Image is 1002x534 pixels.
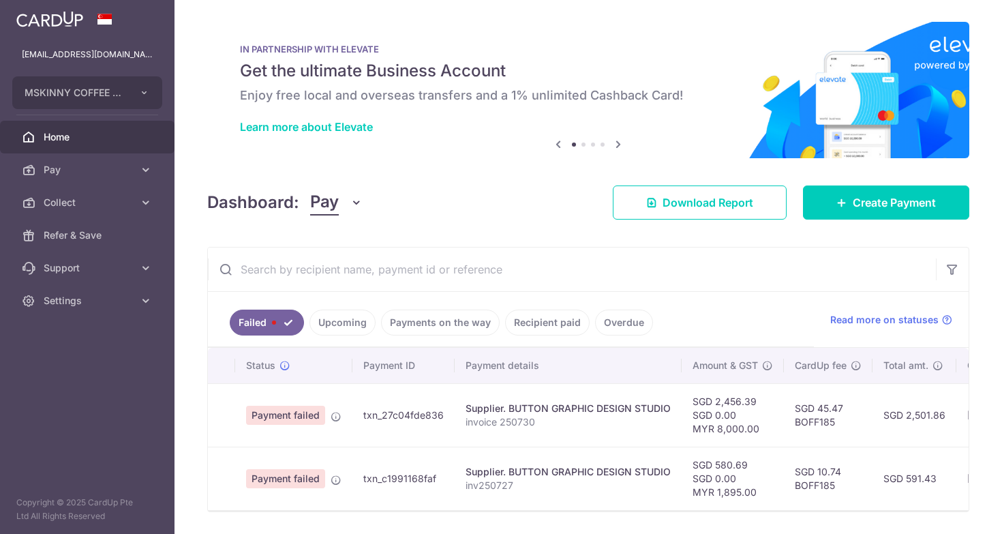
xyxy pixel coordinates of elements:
[784,383,872,447] td: SGD 45.47 BOFF185
[505,310,590,336] a: Recipient paid
[44,294,134,308] span: Settings
[466,465,671,479] div: Supplier. BUTTON GRAPHIC DESIGN STUDIO
[853,194,936,211] span: Create Payment
[246,469,325,488] span: Payment failed
[830,313,939,327] span: Read more on statuses
[230,310,304,336] a: Failed
[207,22,969,158] img: Renovation banner
[246,406,325,425] span: Payment failed
[682,447,784,510] td: SGD 580.69 SGD 0.00 MYR 1,895.00
[784,447,872,510] td: SGD 10.74 BOFF185
[872,383,956,447] td: SGD 2,501.86
[44,163,134,177] span: Pay
[25,86,125,100] span: MSKINNY COFFEE PTE. LTD.
[22,48,153,61] p: [EMAIL_ADDRESS][DOMAIN_NAME]
[310,190,363,216] button: Pay
[246,359,275,372] span: Status
[795,359,847,372] span: CardUp fee
[309,310,376,336] a: Upcoming
[830,313,952,327] a: Read more on statuses
[682,383,784,447] td: SGD 2,456.39 SGD 0.00 MYR 8,000.00
[352,348,455,383] th: Payment ID
[44,228,134,242] span: Refer & Save
[208,248,936,291] input: Search by recipient name, payment id or reference
[466,402,671,415] div: Supplier. BUTTON GRAPHIC DESIGN STUDIO
[466,415,671,429] p: invoice 250730
[16,11,83,27] img: CardUp
[803,186,969,220] a: Create Payment
[240,87,937,104] h6: Enjoy free local and overseas transfers and a 1% unlimited Cashback Card!
[883,359,928,372] span: Total amt.
[44,196,134,209] span: Collect
[352,383,455,447] td: txn_27c04fde836
[240,60,937,82] h5: Get the ultimate Business Account
[916,493,988,527] iframe: Opens a widget where you can find more information
[381,310,500,336] a: Payments on the way
[352,447,455,510] td: txn_c1991168faf
[240,120,373,134] a: Learn more about Elevate
[310,190,339,216] span: Pay
[44,261,134,275] span: Support
[663,194,753,211] span: Download Report
[240,44,937,55] p: IN PARTNERSHIP WITH ELEVATE
[613,186,787,220] a: Download Report
[44,130,134,144] span: Home
[466,479,671,492] p: inv250727
[455,348,682,383] th: Payment details
[872,447,956,510] td: SGD 591.43
[207,190,299,215] h4: Dashboard:
[595,310,653,336] a: Overdue
[12,76,162,109] button: MSKINNY COFFEE PTE. LTD.
[693,359,758,372] span: Amount & GST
